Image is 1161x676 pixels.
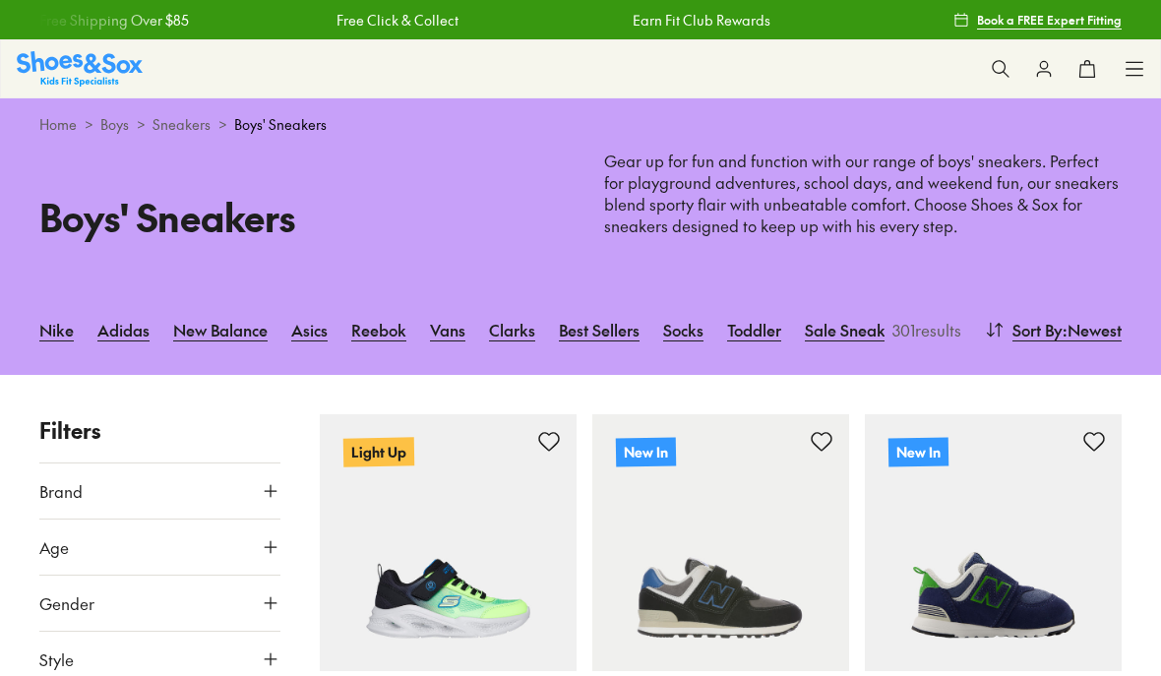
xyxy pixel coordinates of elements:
[343,437,414,466] p: Light Up
[888,437,948,466] p: New In
[39,189,557,245] h1: Boys' Sneakers
[953,2,1122,37] a: Book a FREE Expert Fitting
[632,10,769,31] a: Earn Fit Club Rewards
[592,414,849,671] a: New In
[97,308,150,351] a: Adidas
[1012,318,1063,341] span: Sort By
[291,308,328,351] a: Asics
[885,318,961,341] p: 301 results
[17,51,143,86] img: SNS_Logo_Responsive.svg
[727,308,781,351] a: Toddler
[39,114,1122,135] div: > > >
[39,647,74,671] span: Style
[559,308,640,351] a: Best Sellers
[39,576,280,631] button: Gender
[1063,318,1122,341] span: : Newest
[430,308,465,351] a: Vans
[39,591,94,615] span: Gender
[985,308,1122,351] button: Sort By:Newest
[663,308,703,351] a: Socks
[39,520,280,575] button: Age
[335,10,457,31] a: Free Click & Collect
[489,308,535,351] a: Clarks
[39,114,77,135] a: Home
[977,11,1122,29] span: Book a FREE Expert Fitting
[805,308,907,351] a: Sale Sneakers
[39,414,280,447] p: Filters
[17,51,143,86] a: Shoes & Sox
[39,535,69,559] span: Age
[39,479,83,503] span: Brand
[37,10,187,31] a: Free Shipping Over $85
[351,308,406,351] a: Reebok
[865,414,1122,671] a: New In
[153,114,211,135] a: Sneakers
[173,308,268,351] a: New Balance
[604,151,1122,237] p: Gear up for fun and function with our range of boys' sneakers. Perfect for playground adventures,...
[100,114,129,135] a: Boys
[320,414,577,671] a: Light Up
[39,308,74,351] a: Nike
[616,437,676,466] p: New In
[234,114,327,135] span: Boys' Sneakers
[39,463,280,519] button: Brand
